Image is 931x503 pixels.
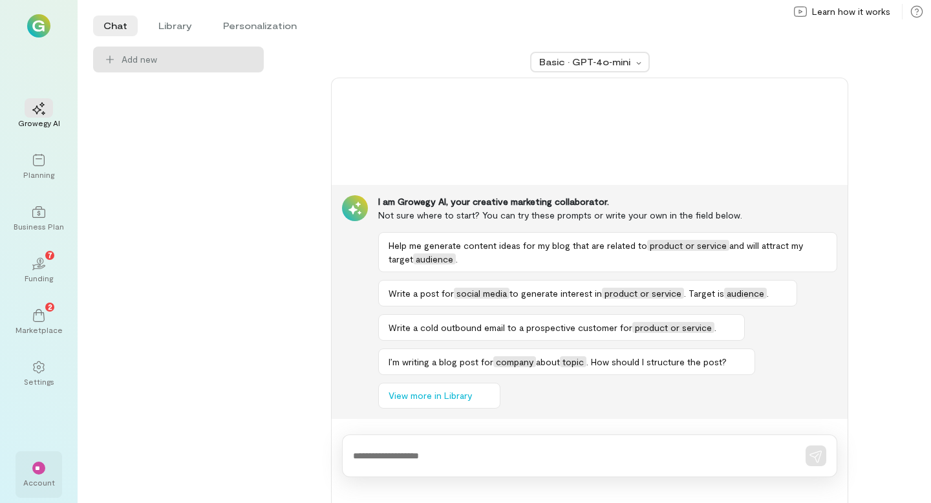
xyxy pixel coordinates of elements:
[647,240,729,251] span: product or service
[389,322,632,333] span: Write a cold outbound email to a prospective customer for
[714,322,716,333] span: .
[213,16,307,36] li: Personalization
[48,301,52,312] span: 2
[560,356,586,367] span: topic
[18,118,60,128] div: Growegy AI
[493,356,536,367] span: company
[93,16,138,36] li: Chat
[724,288,767,299] span: audience
[509,288,602,299] span: to generate interest in
[378,195,837,208] div: I am Growegy AI, your creative marketing collaborator.
[16,144,62,190] a: Planning
[767,288,769,299] span: .
[16,299,62,345] a: Marketplace
[602,288,684,299] span: product or service
[536,356,560,367] span: about
[684,288,724,299] span: . Target is
[16,350,62,397] a: Settings
[378,280,797,306] button: Write a post forsocial mediato generate interest inproduct or service. Target isaudience.
[16,195,62,242] a: Business Plan
[454,288,509,299] span: social media
[413,253,456,264] span: audience
[14,221,64,231] div: Business Plan
[48,249,52,261] span: 7
[632,322,714,333] span: product or service
[389,389,472,402] span: View more in Library
[812,5,890,18] span: Learn how it works
[25,273,53,283] div: Funding
[16,247,62,294] a: Funding
[378,208,837,222] div: Not sure where to start? You can try these prompts or write your own in the field below.
[16,92,62,138] a: Growegy AI
[456,253,458,264] span: .
[539,56,632,69] div: Basic · GPT‑4o‑mini
[16,325,63,335] div: Marketplace
[24,376,54,387] div: Settings
[378,314,745,341] button: Write a cold outbound email to a prospective customer forproduct or service.
[586,356,727,367] span: . How should I structure the post?
[23,169,54,180] div: Planning
[148,16,202,36] li: Library
[378,383,500,409] button: View more in Library
[23,477,55,487] div: Account
[122,53,253,66] span: Add new
[378,348,755,375] button: I’m writing a blog post forcompanyabouttopic. How should I structure the post?
[389,288,454,299] span: Write a post for
[389,356,493,367] span: I’m writing a blog post for
[389,240,647,251] span: Help me generate content ideas for my blog that are related to
[378,232,837,272] button: Help me generate content ideas for my blog that are related toproduct or serviceand will attract ...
